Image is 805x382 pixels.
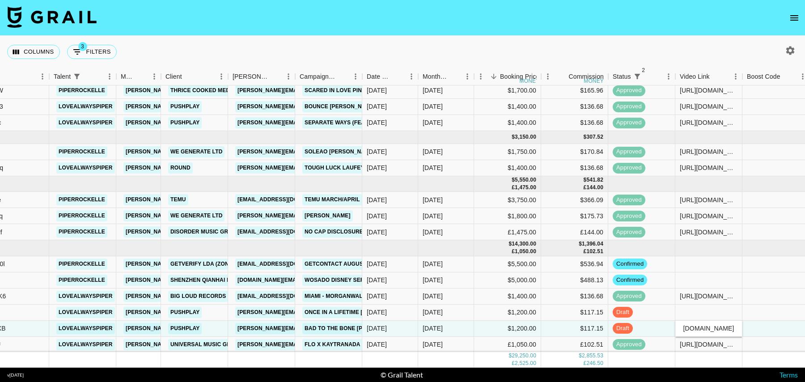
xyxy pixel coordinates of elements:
[423,195,443,204] div: Jul '25
[582,352,603,360] div: 2,855.53
[613,260,647,268] span: confirmed
[56,291,115,302] a: lovealwayspiper
[423,324,443,333] div: Aug '25
[508,240,512,248] div: $
[235,210,381,221] a: [PERSON_NAME][EMAIL_ADDRESS][DOMAIN_NAME]
[613,324,633,333] span: draft
[584,360,587,367] div: £
[116,68,161,85] div: Manager
[474,160,541,176] div: $1,400.00
[367,118,387,127] div: 21/05/2025
[423,102,443,111] div: May '25
[302,210,353,221] a: [PERSON_NAME]
[235,162,381,174] a: [PERSON_NAME][EMAIL_ADDRESS][DOMAIN_NAME]
[121,68,135,85] div: Manager
[541,83,608,99] div: $165.96
[302,291,376,302] a: Miami - morganwallen
[282,70,295,83] button: Menu
[680,212,737,221] div: https://www.tiktok.com/@piperrockelle/video/7528178796374019342?_t=ZT-8y78XntSQfn&_r=1
[747,68,780,85] div: Boost Code
[56,339,115,350] a: lovealwayspiper
[367,163,387,172] div: 06/06/2025
[123,323,269,334] a: [PERSON_NAME][EMAIL_ADDRESS][DOMAIN_NAME]
[123,291,269,302] a: [PERSON_NAME][EMAIL_ADDRESS][DOMAIN_NAME]
[586,176,603,184] div: 541.82
[135,70,148,83] button: Sort
[423,340,443,349] div: Aug '25
[103,70,116,83] button: Menu
[474,305,541,321] div: $1,200.00
[631,70,644,83] button: Show filters
[165,68,182,85] div: Client
[474,256,541,272] div: $5,500.00
[541,256,608,272] div: $536.94
[300,68,336,85] div: Campaign (Type)
[367,147,387,156] div: 06/06/2025
[474,99,541,115] div: $1,400.00
[302,275,375,286] a: WOSADO DISNEY SERIES
[235,101,381,112] a: [PERSON_NAME][EMAIL_ADDRESS][DOMAIN_NAME]
[613,228,645,237] span: approved
[302,226,365,238] a: no cap Disclosure
[168,307,202,318] a: PushPlay
[613,212,645,221] span: approved
[474,144,541,160] div: $1,750.00
[579,352,582,360] div: $
[586,360,603,367] div: 246.50
[56,323,115,334] a: lovealwayspiper
[680,102,737,111] div: https://www.tiktok.com/@lovealwayspiper/video/7507104380773190958?_r=1&_t=ZT-8wYcOAXvqYM
[680,147,737,156] div: https://www.tiktok.com/@piperrockelle/video/7515149749847149867?_r=1&_t=ZT-8x9T65tbHwp
[83,70,96,83] button: Sort
[680,228,737,237] div: https://www.tiktok.com/@piperrockelle/video/7527772765122874679
[168,210,225,221] a: We Generate Ltd
[56,101,115,112] a: lovealwayspiper
[520,78,540,84] div: money
[423,86,443,95] div: May '25
[56,275,107,286] a: piperrockelle
[56,117,115,128] a: lovealwayspiper
[474,272,541,289] div: $5,000.00
[584,184,587,191] div: £
[584,78,604,84] div: money
[36,70,49,83] button: Menu
[336,70,349,83] button: Sort
[235,226,335,238] a: [EMAIL_ADDRESS][DOMAIN_NAME]
[168,291,228,302] a: Big Loud Records
[423,147,443,156] div: Jun '25
[235,194,335,205] a: [EMAIL_ADDRESS][DOMAIN_NAME]
[512,133,515,141] div: $
[512,360,515,367] div: £
[71,70,83,83] div: 1 active filter
[541,144,608,160] div: $170.84
[168,339,245,350] a: Universal Music Group
[168,194,188,205] a: Temu
[515,360,536,367] div: 2,525.00
[487,70,500,83] button: Sort
[367,212,387,221] div: 17/07/2025
[49,68,116,85] div: Talent
[586,133,603,141] div: 307.52
[631,70,644,83] div: 2 active filters
[235,307,381,318] a: [PERSON_NAME][EMAIL_ADDRESS][DOMAIN_NAME]
[613,86,645,95] span: approved
[423,276,443,284] div: Aug '25
[123,339,269,350] a: [PERSON_NAME][EMAIL_ADDRESS][DOMAIN_NAME]
[362,68,418,85] div: Date Created
[302,162,367,174] a: Tough Luck laufey
[780,70,793,83] button: Sort
[123,162,269,174] a: [PERSON_NAME][EMAIL_ADDRESS][DOMAIN_NAME]
[182,70,195,83] button: Sort
[512,176,515,184] div: $
[474,224,541,240] div: £1,475.00
[423,292,443,301] div: Aug '25
[168,323,202,334] a: PushPlay
[302,323,405,334] a: Bad to the Bone [PERSON_NAME]
[367,86,387,95] div: 01/05/2025
[448,70,461,83] button: Sort
[123,226,269,238] a: [PERSON_NAME][EMAIL_ADDRESS][DOMAIN_NAME]
[680,118,737,127] div: https://www.tiktok.com/@lovealwayspiper/video/7509655060020841774?_r=1&_t=ZT-8wkIwohUopC
[168,117,202,128] a: PushPlay
[515,184,536,191] div: 1,475.00
[613,164,645,172] span: approved
[541,160,608,176] div: $136.68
